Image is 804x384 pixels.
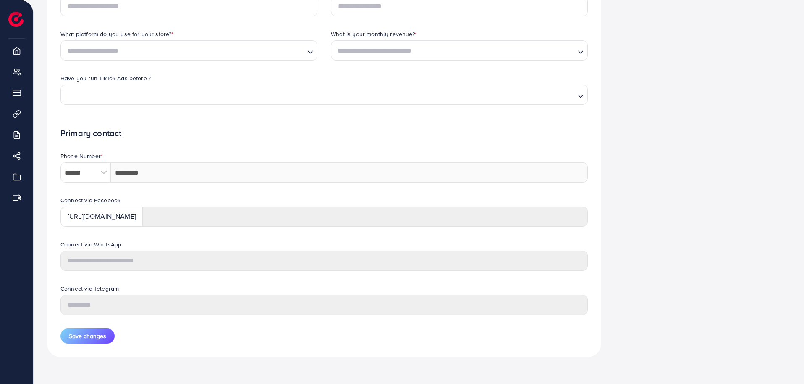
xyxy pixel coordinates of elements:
label: Connect via WhatsApp [60,240,121,249]
div: Search for option [60,85,588,105]
button: Save changes [60,328,115,344]
img: logo [8,12,24,27]
h1: Primary contact [60,128,588,139]
input: Search for option [69,89,574,102]
input: Search for option [64,45,304,58]
div: [URL][DOMAIN_NAME] [60,207,143,227]
label: Connect via Facebook [60,196,120,204]
label: What platform do you use for your store? [60,30,174,38]
label: What is your monthly revenue? [331,30,417,38]
label: Have you run TikTok Ads before ? [60,74,151,82]
label: Connect via Telegram [60,284,119,293]
span: Save changes [69,332,106,340]
div: Search for option [331,40,588,61]
input: Search for option [335,45,574,58]
div: Search for option [60,40,317,61]
label: Phone Number [60,152,103,160]
iframe: Chat [768,346,798,378]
